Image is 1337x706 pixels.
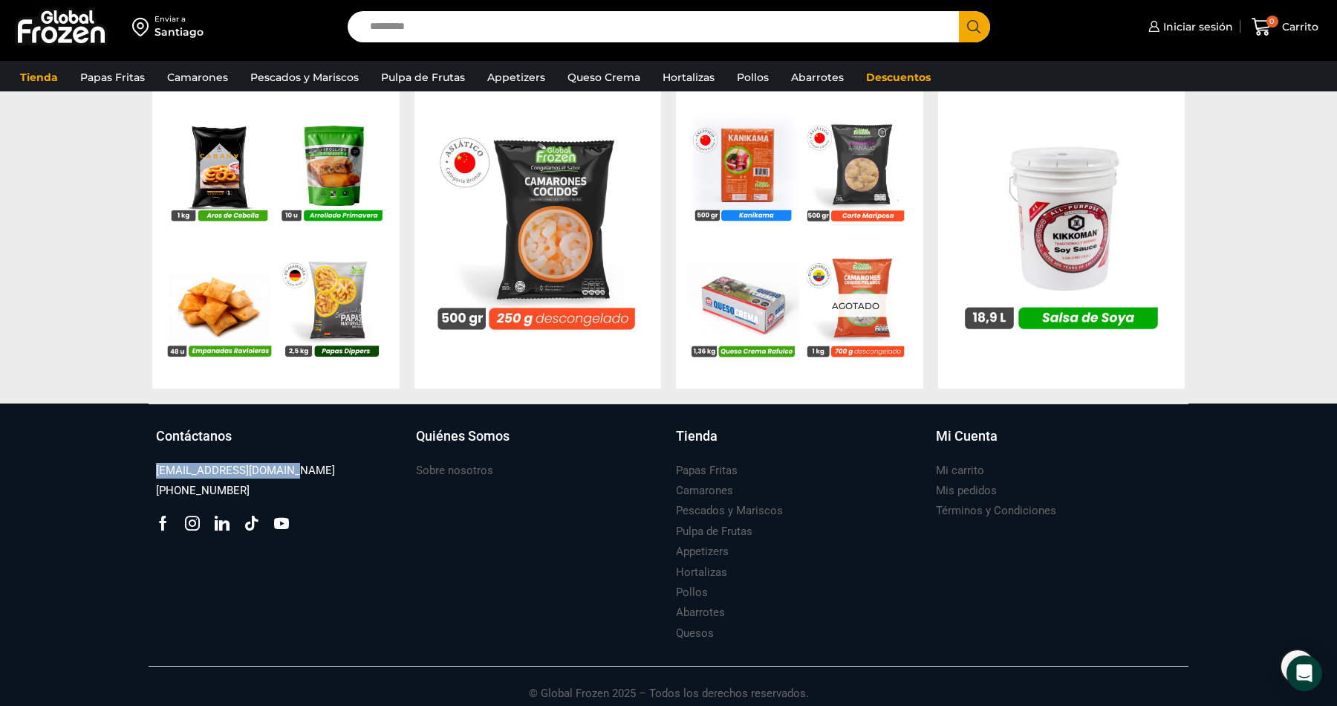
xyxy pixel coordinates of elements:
a: Queso Crema [560,63,648,91]
div: Santiago [154,25,204,39]
p: © Global Frozen 2025 – Todos los derechos reservados. [149,667,1188,702]
a: Pollos [729,63,776,91]
h3: Pescados y Mariscos [676,503,783,519]
a: Pulpa de Frutas [676,522,752,542]
span: Carrito [1278,19,1318,34]
h3: Hortalizas [676,565,727,580]
a: Hortalizas [655,63,722,91]
a: Camarones [160,63,235,91]
h3: Abarrotes [676,605,725,621]
span: 0 [1266,16,1278,27]
h3: Mi Cuenta [936,427,998,446]
a: Términos y Condiciones [936,501,1056,521]
img: address-field-icon.svg [132,14,154,39]
a: Papas Fritas [676,461,738,481]
h3: Quesos [676,626,714,641]
a: Contáctanos [156,427,401,461]
a: Tienda [13,63,65,91]
a: Mi Cuenta [936,427,1181,461]
a: Papas Fritas [73,63,152,91]
h3: Mi carrito [936,463,984,479]
h3: Pulpa de Frutas [676,524,752,540]
h3: [EMAIL_ADDRESS][DOMAIN_NAME] [156,463,335,479]
h3: Camarones [676,483,733,499]
h3: Pollos [676,585,708,600]
a: Appetizers [676,542,729,562]
a: Pescados y Mariscos [243,63,366,91]
a: [PHONE_NUMBER] [156,481,250,501]
a: Quesos [676,624,714,644]
div: Open Intercom Messenger [1286,655,1322,691]
a: Pescados y Mariscos [676,501,783,521]
h3: Tienda [676,427,718,446]
div: Enviar a [154,14,204,25]
a: [EMAIL_ADDRESS][DOMAIN_NAME] [156,461,335,481]
a: Pulpa de Frutas [374,63,472,91]
a: Tienda [676,427,921,461]
button: Search button [959,11,990,42]
h3: Appetizers [676,544,729,560]
h3: [PHONE_NUMBER] [156,483,250,499]
h3: Quiénes Somos [416,427,510,446]
span: Iniciar sesión [1159,19,1233,34]
h3: Papas Fritas [676,463,738,479]
a: Quiénes Somos [416,427,661,461]
a: Iniciar sesión [1145,12,1233,42]
a: Hortalizas [676,563,727,583]
a: Abarrotes [784,63,851,91]
a: Appetizers [480,63,553,91]
p: Agotado [822,294,890,317]
h3: Mis pedidos [936,483,997,499]
h3: Sobre nosotros [416,463,493,479]
a: Mi carrito [936,461,984,481]
a: Pollos [676,583,708,603]
a: Camarones [676,481,733,501]
a: Sobre nosotros [416,461,493,481]
a: Abarrotes [676,603,725,623]
a: Descuentos [859,63,938,91]
h3: Términos y Condiciones [936,503,1056,519]
h3: Contáctanos [156,427,232,446]
a: 0 Carrito [1248,10,1322,45]
a: Mis pedidos [936,481,997,501]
